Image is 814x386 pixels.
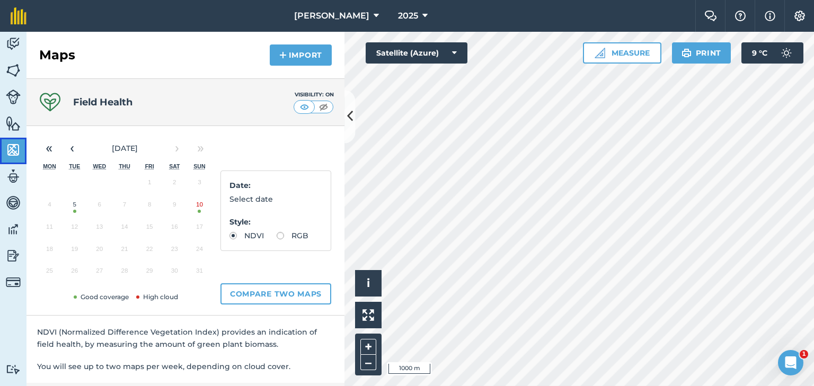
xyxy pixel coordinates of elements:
[60,137,84,160] button: ‹
[366,42,467,64] button: Satellite (Azure)
[704,11,717,21] img: Two speech bubbles overlapping with the left bubble in the forefront
[37,326,334,350] p: NDVI (Normalized Difference Vegetation Index) provides an indication of field health, by measurin...
[134,293,178,301] span: High cloud
[6,195,21,211] img: svg+xml;base64,PD94bWwgdmVyc2lvbj0iMS4wIiBlbmNvZGluZz0idXRmLTgiPz4KPCEtLSBHZW5lcmF0b3I6IEFkb2JlIE...
[355,270,382,297] button: i
[37,218,62,240] button: August 11, 2025
[162,196,187,218] button: August 9, 2025
[93,163,107,169] abbr: Wednesday
[229,193,322,205] p: Select date
[37,361,334,372] p: You will see up to two maps per week, depending on cloud cover.
[6,275,21,290] img: svg+xml;base64,PD94bWwgdmVyc2lvbj0iMS4wIiBlbmNvZGluZz0idXRmLTgiPz4KPCEtLSBHZW5lcmF0b3I6IEFkb2JlIE...
[220,283,331,304] button: Compare two maps
[137,218,162,240] button: August 15, 2025
[360,355,376,370] button: –
[62,196,87,218] button: August 5, 2025
[119,163,130,169] abbr: Thursday
[137,240,162,263] button: August 22, 2025
[87,262,112,284] button: August 27, 2025
[229,181,251,190] strong: Date :
[298,102,311,112] img: svg+xml;base64,PHN2ZyB4bWxucz0iaHR0cDovL3d3dy53My5vcmcvMjAwMC9zdmciIHdpZHRoPSI1MCIgaGVpZ2h0PSI0MC...
[362,309,374,321] img: Four arrows, one pointing top left, one top right, one bottom right and the last bottom left
[294,91,334,99] div: Visibility: On
[6,115,21,131] img: svg+xml;base64,PHN2ZyB4bWxucz0iaHR0cDovL3d3dy53My5vcmcvMjAwMC9zdmciIHdpZHRoPSI1NiIgaGVpZ2h0PSI2MC...
[112,262,137,284] button: August 28, 2025
[62,240,87,263] button: August 19, 2025
[162,240,187,263] button: August 23, 2025
[169,163,180,169] abbr: Saturday
[187,262,212,284] button: August 31, 2025
[112,143,138,153] span: [DATE]
[137,262,162,284] button: August 29, 2025
[360,339,376,355] button: +
[778,350,803,375] iframe: Intercom live chat
[741,42,803,64] button: 9 °C
[112,196,137,218] button: August 7, 2025
[72,293,129,301] span: Good coverage
[187,196,212,218] button: August 10, 2025
[672,42,731,64] button: Print
[595,48,605,58] img: Ruler icon
[398,10,418,22] span: 2025
[62,218,87,240] button: August 12, 2025
[69,163,80,169] abbr: Tuesday
[6,62,21,78] img: svg+xml;base64,PHN2ZyB4bWxucz0iaHR0cDovL3d3dy53My5vcmcvMjAwMC9zdmciIHdpZHRoPSI1NiIgaGVpZ2h0PSI2MC...
[165,137,189,160] button: ›
[277,232,308,239] label: RGB
[229,217,251,227] strong: Style :
[145,163,154,169] abbr: Friday
[87,240,112,263] button: August 20, 2025
[39,47,75,64] h2: Maps
[137,196,162,218] button: August 8, 2025
[37,240,62,263] button: August 18, 2025
[193,163,205,169] abbr: Sunday
[367,276,370,290] span: i
[317,102,330,112] img: svg+xml;base64,PHN2ZyB4bWxucz0iaHR0cDovL3d3dy53My5vcmcvMjAwMC9zdmciIHdpZHRoPSI1MCIgaGVpZ2h0PSI0MC...
[162,262,187,284] button: August 30, 2025
[6,168,21,184] img: svg+xml;base64,PD94bWwgdmVyc2lvbj0iMS4wIiBlbmNvZGluZz0idXRmLTgiPz4KPCEtLSBHZW5lcmF0b3I6IEFkb2JlIE...
[187,240,212,263] button: August 24, 2025
[6,36,21,52] img: svg+xml;base64,PD94bWwgdmVyc2lvbj0iMS4wIiBlbmNvZGluZz0idXRmLTgiPz4KPCEtLSBHZW5lcmF0b3I6IEFkb2JlIE...
[682,47,692,59] img: svg+xml;base64,PHN2ZyB4bWxucz0iaHR0cDovL3d3dy53My5vcmcvMjAwMC9zdmciIHdpZHRoPSIxOSIgaGVpZ2h0PSIyNC...
[583,42,661,64] button: Measure
[62,262,87,284] button: August 26, 2025
[73,95,132,110] h4: Field Health
[6,89,21,104] img: svg+xml;base64,PD94bWwgdmVyc2lvbj0iMS4wIiBlbmNvZGluZz0idXRmLTgiPz4KPCEtLSBHZW5lcmF0b3I6IEFkb2JlIE...
[752,42,767,64] span: 9 ° C
[229,232,264,239] label: NDVI
[43,163,56,169] abbr: Monday
[37,196,62,218] button: August 4, 2025
[187,218,212,240] button: August 17, 2025
[189,137,212,160] button: »
[87,218,112,240] button: August 13, 2025
[11,7,26,24] img: fieldmargin Logo
[187,174,212,196] button: August 3, 2025
[84,137,165,160] button: [DATE]
[279,49,287,61] img: svg+xml;base64,PHN2ZyB4bWxucz0iaHR0cDovL3d3dy53My5vcmcvMjAwMC9zdmciIHdpZHRoPSIxNCIgaGVpZ2h0PSIyNC...
[800,350,808,358] span: 1
[734,11,747,21] img: A question mark icon
[137,174,162,196] button: August 1, 2025
[6,364,21,374] img: svg+xml;base64,PD94bWwgdmVyc2lvbj0iMS4wIiBlbmNvZGluZz0idXRmLTgiPz4KPCEtLSBHZW5lcmF0b3I6IEFkb2JlIE...
[793,11,806,21] img: A cog icon
[6,221,21,237] img: svg+xml;base64,PD94bWwgdmVyc2lvbj0iMS4wIiBlbmNvZGluZz0idXRmLTgiPz4KPCEtLSBHZW5lcmF0b3I6IEFkb2JlIE...
[37,137,60,160] button: «
[765,10,775,22] img: svg+xml;base64,PHN2ZyB4bWxucz0iaHR0cDovL3d3dy53My5vcmcvMjAwMC9zdmciIHdpZHRoPSIxNyIgaGVpZ2h0PSIxNy...
[6,248,21,264] img: svg+xml;base64,PD94bWwgdmVyc2lvbj0iMS4wIiBlbmNvZGluZz0idXRmLTgiPz4KPCEtLSBHZW5lcmF0b3I6IEFkb2JlIE...
[162,218,187,240] button: August 16, 2025
[112,218,137,240] button: August 14, 2025
[270,44,332,66] button: Import
[162,174,187,196] button: August 2, 2025
[37,262,62,284] button: August 25, 2025
[6,142,21,158] img: svg+xml;base64,PHN2ZyB4bWxucz0iaHR0cDovL3d3dy53My5vcmcvMjAwMC9zdmciIHdpZHRoPSI1NiIgaGVpZ2h0PSI2MC...
[112,240,137,263] button: August 21, 2025
[87,196,112,218] button: August 6, 2025
[776,42,797,64] img: svg+xml;base64,PD94bWwgdmVyc2lvbj0iMS4wIiBlbmNvZGluZz0idXRmLTgiPz4KPCEtLSBHZW5lcmF0b3I6IEFkb2JlIE...
[294,10,369,22] span: [PERSON_NAME]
